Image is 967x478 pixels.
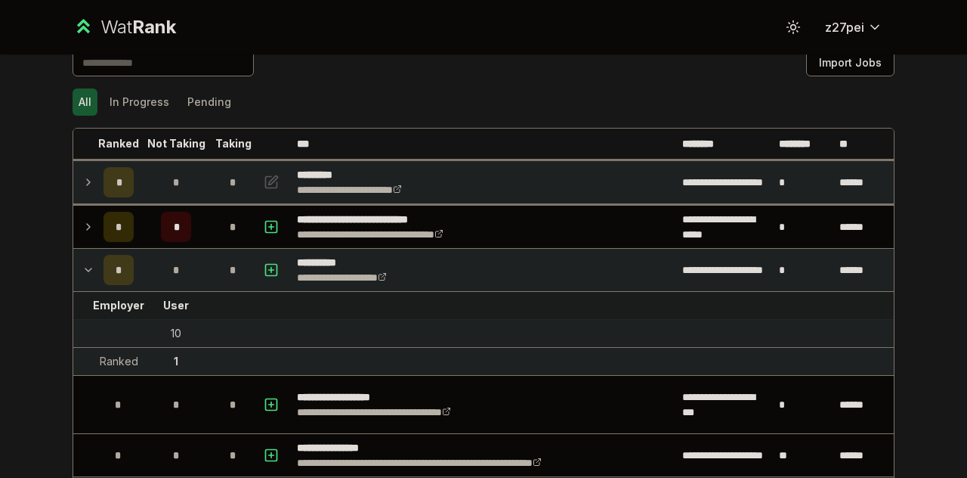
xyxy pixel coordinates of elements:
button: In Progress [103,88,175,116]
div: Ranked [100,354,138,369]
a: WatRank [73,15,176,39]
div: 10 [171,326,181,341]
p: Not Taking [147,136,205,151]
td: User [140,292,212,319]
button: Pending [181,88,237,116]
p: Ranked [98,136,139,151]
button: z27pei [813,14,894,41]
span: Rank [132,16,176,38]
button: Import Jobs [806,49,894,76]
div: Wat [100,15,176,39]
div: 1 [174,354,178,369]
td: Employer [97,292,140,319]
button: All [73,88,97,116]
span: z27pei [825,18,864,36]
p: Taking [215,136,252,151]
div: Offer [105,326,133,341]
